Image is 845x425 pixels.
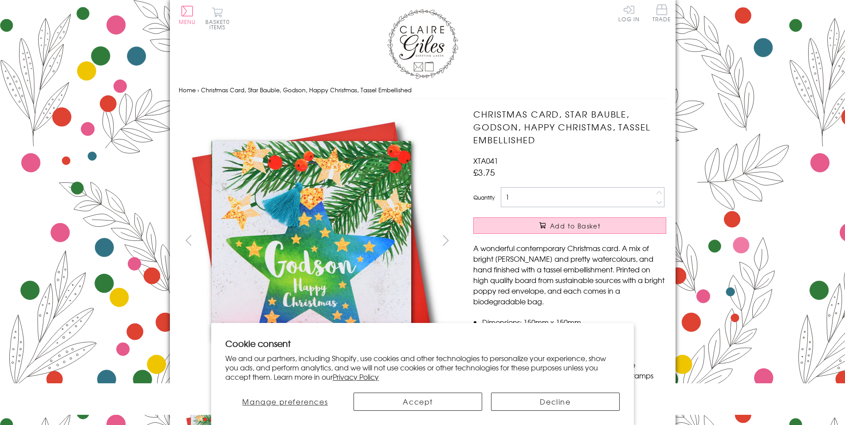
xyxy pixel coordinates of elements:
span: Add to Basket [550,221,601,230]
h1: Christmas Card, Star Bauble, Godson, Happy Christmas, Tassel Embellished [473,108,666,146]
button: Decline [491,393,620,411]
button: Basket0 items [205,7,230,30]
span: Manage preferences [242,396,328,407]
button: Menu [179,6,196,24]
p: A wonderful contemporary Christmas card. A mix of bright [PERSON_NAME] and pretty watercolours, a... [473,243,666,307]
img: Claire Giles Greetings Cards [387,9,458,79]
a: Trade [652,4,671,24]
span: › [197,86,199,94]
button: Manage preferences [225,393,345,411]
span: Menu [179,18,196,26]
span: Christmas Card, Star Bauble, Godson, Happy Christmas, Tassel Embellished [201,86,412,94]
a: Log In [618,4,640,22]
p: We and our partners, including Shopify, use cookies and other technologies to personalize your ex... [225,354,620,381]
span: Trade [652,4,671,22]
span: £3.75 [473,166,495,178]
img: Christmas Card, Star Bauble, Godson, Happy Christmas, Tassel Embellished [456,108,722,374]
label: Quantity [473,193,495,201]
span: XTA041 [473,155,498,166]
button: Accept [354,393,482,411]
button: prev [179,230,199,250]
button: Add to Basket [473,217,666,234]
h2: Cookie consent [225,337,620,350]
li: Dimensions: 150mm x 150mm [482,317,666,327]
img: Christmas Card, Star Bauble, Godson, Happy Christmas, Tassel Embellished [178,108,444,374]
button: next [436,230,456,250]
a: Privacy Policy [333,371,379,382]
nav: breadcrumbs [179,81,667,99]
span: 0 items [209,18,230,31]
a: Home [179,86,196,94]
